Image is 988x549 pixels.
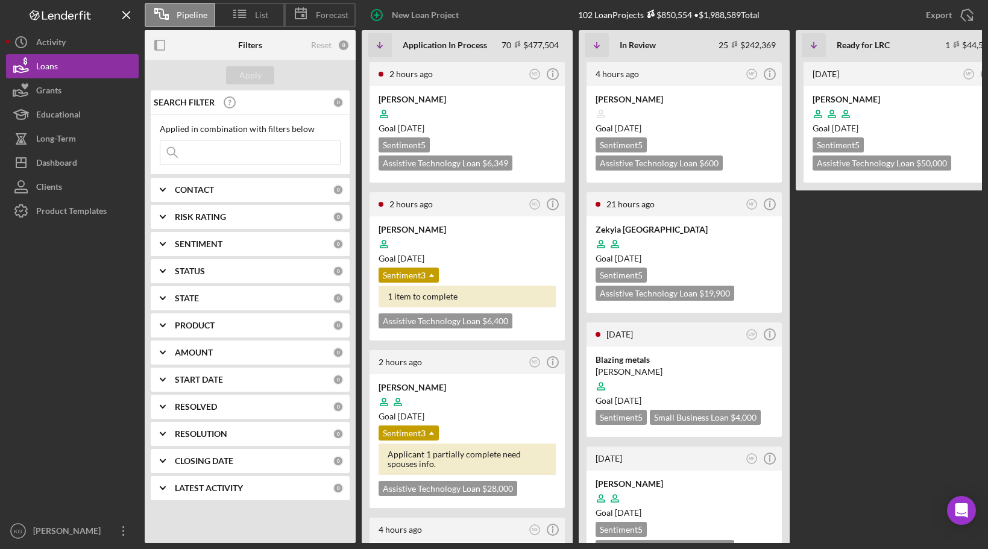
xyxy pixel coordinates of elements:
div: 0 [333,456,344,466]
button: NG [527,66,543,83]
text: MF [966,72,971,76]
b: STATUS [175,266,205,276]
div: Sentiment 5 [596,137,647,152]
time: 2025-10-15 19:06 [389,69,433,79]
div: Sentiment 5 [813,137,864,152]
div: 0 [333,293,344,304]
button: Product Templates [6,199,139,223]
b: AMOUNT [175,348,213,357]
div: 0 [333,374,344,385]
div: 70 $477,504 [502,40,559,50]
div: Assistive Technology Loan [596,286,734,301]
div: Applied in combination with filters below [160,124,341,134]
div: Sentiment 3 [379,268,439,283]
div: Assistive Technology Loan [379,313,512,328]
span: $600 [699,158,719,168]
div: Sentiment 3 [379,425,439,441]
a: Long-Term [6,127,139,151]
div: [PERSON_NAME] [596,93,773,105]
time: 2025-10-14 17:04 [606,329,633,339]
time: 2025-10-12 19:24 [813,69,839,79]
div: Blazing metals [596,354,773,366]
text: NG [532,528,538,532]
time: 2025-10-14 23:05 [606,199,655,209]
span: List [255,10,268,20]
a: 2 hours agoNG[PERSON_NAME]Goal [DATE]Sentiment3Applicant 1 partially complete need spouses info.A... [368,348,567,510]
span: $50,000 [916,158,947,168]
a: 2 hours agoNG[PERSON_NAME]Goal [DATE]Sentiment5Assistive Technology Loan $6,349 [368,60,567,184]
div: Open Intercom Messenger [947,496,976,525]
button: MF [744,196,760,213]
a: Educational [6,102,139,127]
div: Apply [239,66,262,84]
text: NG [532,360,538,365]
span: Goal [813,123,858,133]
b: RESOLUTION [175,429,227,439]
div: [PERSON_NAME] [379,93,556,105]
span: Goal [596,395,641,406]
button: Apply [226,66,274,84]
b: RISK RATING [175,212,226,222]
button: Activity [6,30,139,54]
time: 2025-10-15 16:23 [596,69,639,79]
button: Loans [6,54,139,78]
button: Dashboard [6,151,139,175]
button: KG[PERSON_NAME] [6,519,139,543]
time: 11/13/2025 [615,395,641,406]
div: Dashboard [36,151,77,178]
a: 21 hours agoMFZekyia [GEOGRAPHIC_DATA]Goal [DATE]Sentiment5Assistive Technology Loan $19,900 [585,190,784,315]
span: Forecast [316,10,348,20]
span: Goal [379,123,424,133]
b: Application In Process [403,40,487,50]
div: Applicant 1 partially complete need spouses info. [379,444,556,475]
div: 0 [333,320,344,331]
time: 10/22/2025 [832,123,858,133]
span: $19,900 [699,288,730,298]
div: 0 [333,212,344,222]
button: NG [527,522,543,538]
text: MF [749,72,754,76]
div: Assistive Technology Loan [379,155,512,171]
b: STATE [175,293,199,303]
div: 0 [333,97,344,108]
div: 1 item to complete [379,286,556,307]
span: Goal [DATE] [596,507,641,518]
button: Clients [6,175,139,199]
div: Long-Term [36,127,76,154]
div: Assistive Technology Loan [379,481,517,496]
b: CLOSING DATE [175,456,233,466]
div: Sentiment 5 [379,137,430,152]
span: Goal [379,253,424,263]
button: New Loan Project [362,3,471,27]
div: New Loan Project [392,3,459,27]
b: SEARCH FILTER [154,98,215,107]
a: [DATE]EWBlazing metals[PERSON_NAME]Goal [DATE]Sentiment5Small Business Loan $4,000 [585,321,784,439]
div: 0 [333,483,344,494]
button: MF [744,66,760,83]
text: NG [532,72,538,76]
span: Goal [596,253,641,263]
b: SENTIMENT [175,239,222,249]
div: Educational [36,102,81,130]
div: [PERSON_NAME] [30,519,109,546]
span: $6,349 [482,158,508,168]
div: 0 [333,266,344,277]
div: Grants [36,78,61,105]
div: Sentiment 5 [596,268,647,283]
time: 11/13/2025 [398,253,424,263]
a: 2 hours agoNG[PERSON_NAME]Goal [DATE]Sentiment31 item to completeAssistive Technology Loan $6,400 [368,190,567,342]
button: Grants [6,78,139,102]
time: 2025-10-14 17:01 [596,453,622,463]
div: 25 $242,369 [719,40,776,50]
div: 0 [333,401,344,412]
div: 0 [333,428,344,439]
div: Sentiment 5 [596,410,647,425]
b: In Review [620,40,656,50]
time: 11/14/2025 [398,123,424,133]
